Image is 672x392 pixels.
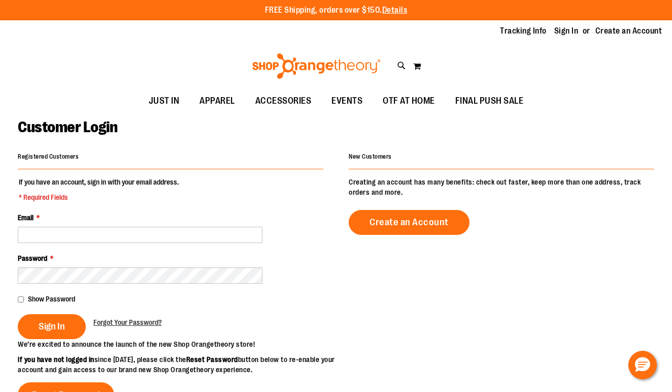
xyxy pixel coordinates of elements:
[445,89,534,113] a: FINAL PUSH SALE
[245,89,322,113] a: ACCESSORIES
[149,89,180,112] span: JUST IN
[18,214,33,222] span: Email
[349,210,469,235] a: Create an Account
[628,351,657,379] button: Hello, have a question? Let’s chat.
[349,153,392,160] strong: New Customers
[18,314,86,339] button: Sign In
[455,89,524,112] span: FINAL PUSH SALE
[186,355,238,364] strong: Reset Password
[382,6,408,15] a: Details
[265,5,408,16] p: FREE Shipping, orders over $150.
[383,89,435,112] span: OTF AT HOME
[19,192,179,202] span: * Required Fields
[93,318,162,326] span: Forgot Your Password?
[18,153,79,160] strong: Registered Customers
[39,321,65,332] span: Sign In
[373,89,445,113] a: OTF AT HOME
[255,89,312,112] span: ACCESSORIES
[18,118,117,136] span: Customer Login
[139,89,190,113] a: JUST IN
[18,354,336,375] p: since [DATE], please click the button below to re-enable your account and gain access to our bran...
[28,295,75,303] span: Show Password
[18,339,336,349] p: We’re excited to announce the launch of the new Shop Orangetheory store!
[18,254,47,262] span: Password
[321,89,373,113] a: EVENTS
[18,177,180,202] legend: If you have an account, sign in with your email address.
[500,25,547,37] a: Tracking Info
[554,25,579,37] a: Sign In
[369,217,449,228] span: Create an Account
[251,53,382,79] img: Shop Orangetheory
[189,89,245,113] a: APPAREL
[199,89,235,112] span: APPAREL
[595,25,662,37] a: Create an Account
[93,317,162,327] a: Forgot Your Password?
[331,89,362,112] span: EVENTS
[349,177,654,197] p: Creating an account has many benefits: check out faster, keep more than one address, track orders...
[18,355,94,364] strong: If you have not logged in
